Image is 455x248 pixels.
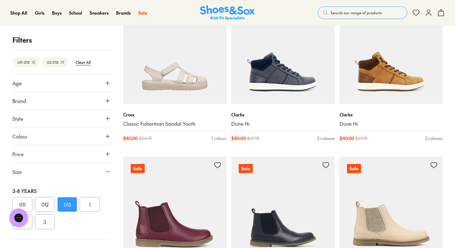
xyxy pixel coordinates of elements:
[35,197,55,212] button: 012
[12,133,27,140] span: Colour
[42,57,68,67] btn: US 013
[10,10,27,16] a: Shop All
[123,120,227,127] a: Classic Fisherman Sandal Youth
[231,1,335,104] a: Sale
[139,135,152,142] span: $ 54.95
[425,135,443,142] div: 2 colours
[12,57,39,67] btn: UK 013
[12,35,111,45] p: Filters
[200,5,255,21] a: Shoes & Sox
[12,74,111,92] button: Age
[331,10,382,16] span: Search our range of products
[12,79,22,87] span: Age
[123,111,227,118] p: Crocs
[12,92,111,110] button: Brand
[239,164,253,173] p: Sale
[12,97,26,105] span: Brand
[123,1,227,104] a: Sale
[12,115,23,122] span: Style
[12,145,111,163] button: Price
[138,10,147,16] a: Sale
[90,10,109,16] a: Sneakers
[71,57,96,68] btn: Clear All
[12,150,24,158] span: Price
[57,197,77,212] button: 013
[12,168,22,175] span: Size
[340,111,443,118] p: Clarks
[12,197,32,212] button: 011
[35,214,55,229] button: 3
[80,197,100,212] button: 1
[6,206,31,229] iframe: Gorgias live chat messenger
[12,128,111,145] button: Colour
[130,164,144,173] p: Sale
[231,111,335,118] p: Clarks
[231,120,335,127] a: Dune Hi
[231,135,246,142] span: $ 40.00
[211,135,226,142] div: 1 colour
[123,135,138,142] span: $ 40.00
[247,135,260,142] span: $ 69.95
[12,163,111,180] button: Size
[52,10,62,16] a: Boys
[35,10,45,16] a: Girls
[317,135,335,142] div: 2 colours
[340,120,443,127] a: Dune Hi
[69,10,82,16] a: School
[318,7,407,19] button: Search our range of products
[347,164,361,173] p: Sale
[12,110,111,127] button: Style
[116,10,131,16] a: Brands
[340,1,443,104] a: Sale
[340,135,354,142] span: $ 40.00
[12,187,111,194] div: 3-8 Years
[355,135,368,142] span: $ 69.95
[200,5,255,21] img: SNS_Logo_Responsive.svg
